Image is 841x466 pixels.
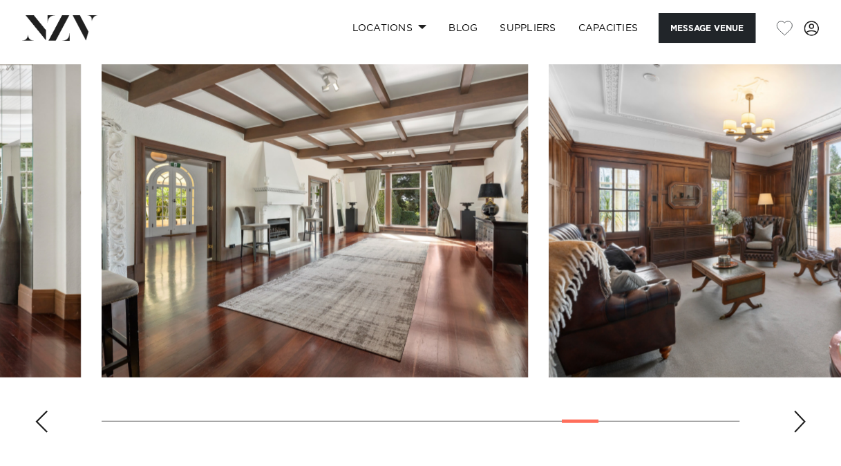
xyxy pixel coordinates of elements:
img: nzv-logo.png [22,15,97,40]
a: Locations [341,13,437,43]
button: Message Venue [659,13,755,43]
a: BLOG [437,13,489,43]
a: Capacities [567,13,650,43]
swiper-slide: 19 / 25 [102,64,528,378]
a: SUPPLIERS [489,13,567,43]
